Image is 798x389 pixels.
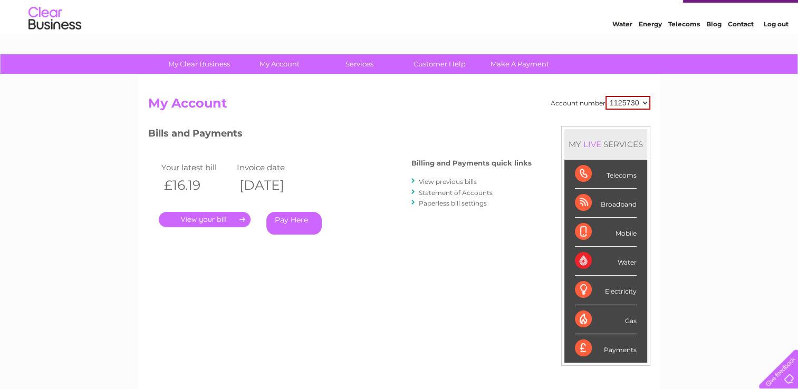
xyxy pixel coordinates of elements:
[575,189,637,218] div: Broadband
[706,45,722,53] a: Blog
[639,45,662,53] a: Energy
[728,45,754,53] a: Contact
[575,218,637,247] div: Mobile
[575,276,637,305] div: Electricity
[575,160,637,189] div: Telecoms
[419,189,493,197] a: Statement of Accounts
[266,212,322,235] a: Pay Here
[581,139,603,149] div: LIVE
[316,54,403,74] a: Services
[575,247,637,276] div: Water
[476,54,563,74] a: Make A Payment
[148,126,532,144] h3: Bills and Payments
[411,159,532,167] h4: Billing and Payments quick links
[419,199,487,207] a: Paperless bill settings
[564,129,647,159] div: MY SERVICES
[28,27,82,60] img: logo.png
[159,160,235,174] td: Your latest bill
[234,174,310,196] th: [DATE]
[668,45,700,53] a: Telecoms
[159,212,251,227] a: .
[234,160,310,174] td: Invoice date
[236,54,323,74] a: My Account
[150,6,649,51] div: Clear Business is a trading name of Verastar Limited (registered in [GEOGRAPHIC_DATA] No. 3667643...
[396,54,483,74] a: Customer Help
[159,174,235,196] th: £16.19
[599,5,672,18] a: 0333 014 3131
[148,96,650,116] h2: My Account
[551,96,650,110] div: Account number
[763,45,788,53] a: Log out
[156,54,243,74] a: My Clear Business
[575,334,637,363] div: Payments
[612,45,632,53] a: Water
[575,305,637,334] div: Gas
[419,178,477,186] a: View previous bills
